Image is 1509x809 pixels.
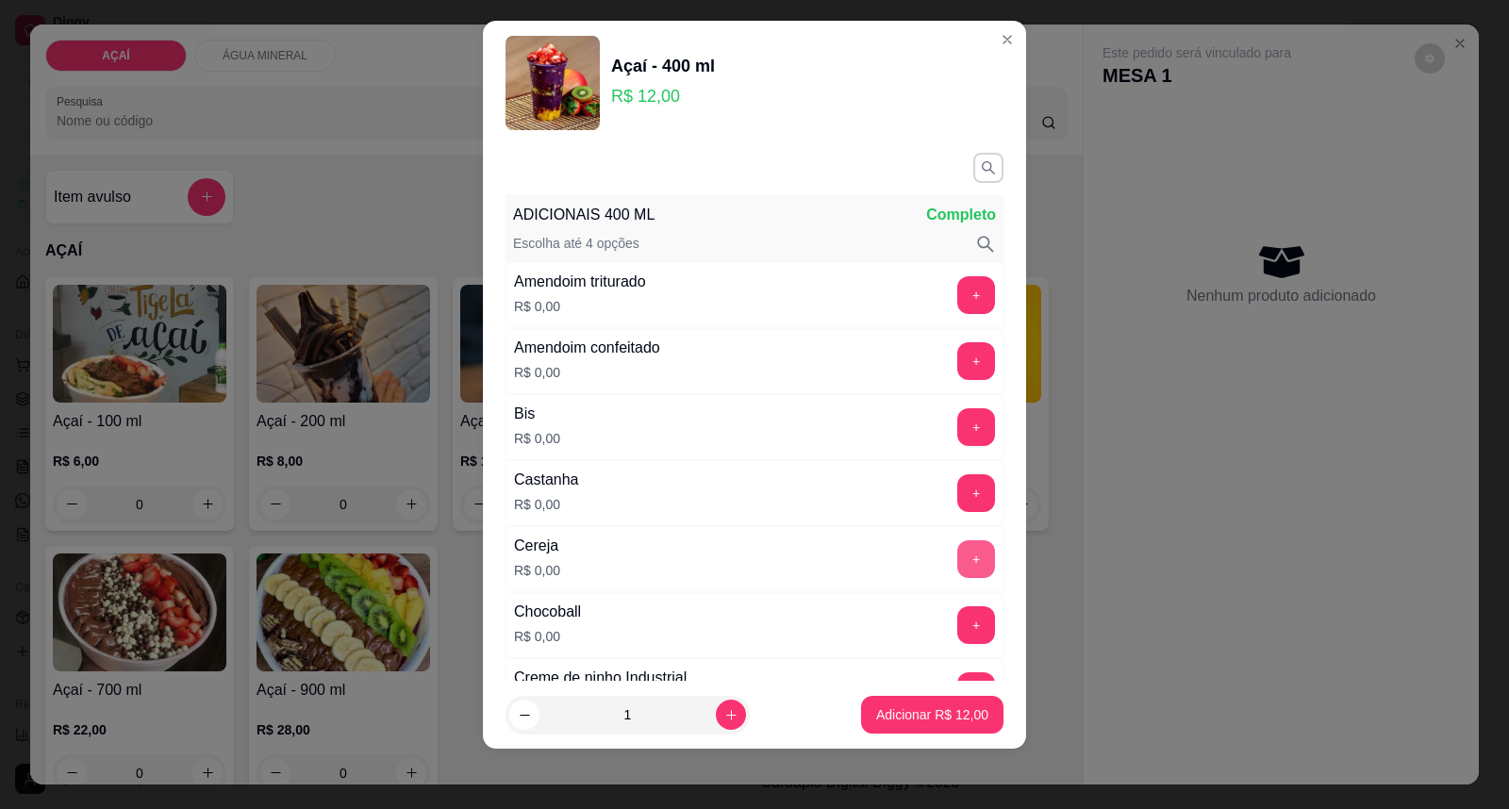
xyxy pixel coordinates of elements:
[514,403,560,425] div: Bis
[514,337,660,359] div: Amendoim confeitado
[514,297,646,316] p: R$ 0,00
[513,234,639,255] p: Escolha até 4 opções
[611,53,715,79] div: Açaí - 400 ml
[861,696,1003,734] button: Adicionar R$ 12,00
[716,700,746,730] button: increase-product-quantity
[611,83,715,109] p: R$ 12,00
[514,601,581,623] div: Chocoball
[957,672,995,710] button: add
[957,342,995,380] button: add
[992,25,1022,55] button: Close
[957,408,995,446] button: add
[957,474,995,512] button: add
[514,271,646,293] div: Amendoim triturado
[514,535,560,557] div: Cereja
[513,204,655,226] p: ADICIONAIS 400 ML
[514,561,560,580] p: R$ 0,00
[509,700,539,730] button: decrease-product-quantity
[514,495,579,514] p: R$ 0,00
[514,627,581,646] p: R$ 0,00
[514,667,687,689] div: Creme de ninho Industrial
[926,204,996,226] p: Completo
[514,469,579,491] div: Castanha
[514,429,560,448] p: R$ 0,00
[514,363,660,382] p: R$ 0,00
[957,540,995,578] button: add
[876,705,988,724] p: Adicionar R$ 12,00
[957,276,995,314] button: add
[957,606,995,644] button: add
[506,36,600,130] img: product-image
